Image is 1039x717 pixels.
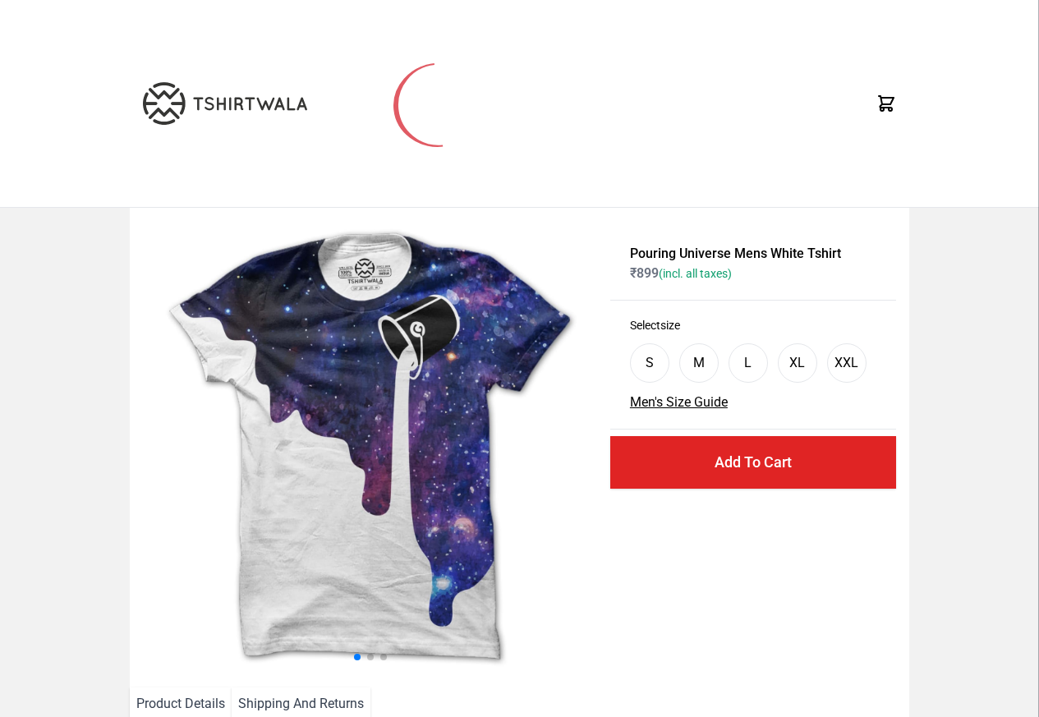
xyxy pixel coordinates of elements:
div: XXL [834,353,858,373]
button: Add To Cart [610,436,896,489]
h1: Pouring Universe Mens White Tshirt [630,244,876,264]
img: galaxy.jpg [143,221,597,674]
h3: Select size [630,317,876,333]
button: Men's Size Guide [630,393,728,412]
span: (incl. all taxes) [659,267,732,280]
img: TW-LOGO-400-104.png [143,82,307,125]
div: XL [789,353,805,373]
div: S [646,353,654,373]
div: L [744,353,752,373]
span: ₹ 899 [630,265,732,281]
div: M [693,353,705,373]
